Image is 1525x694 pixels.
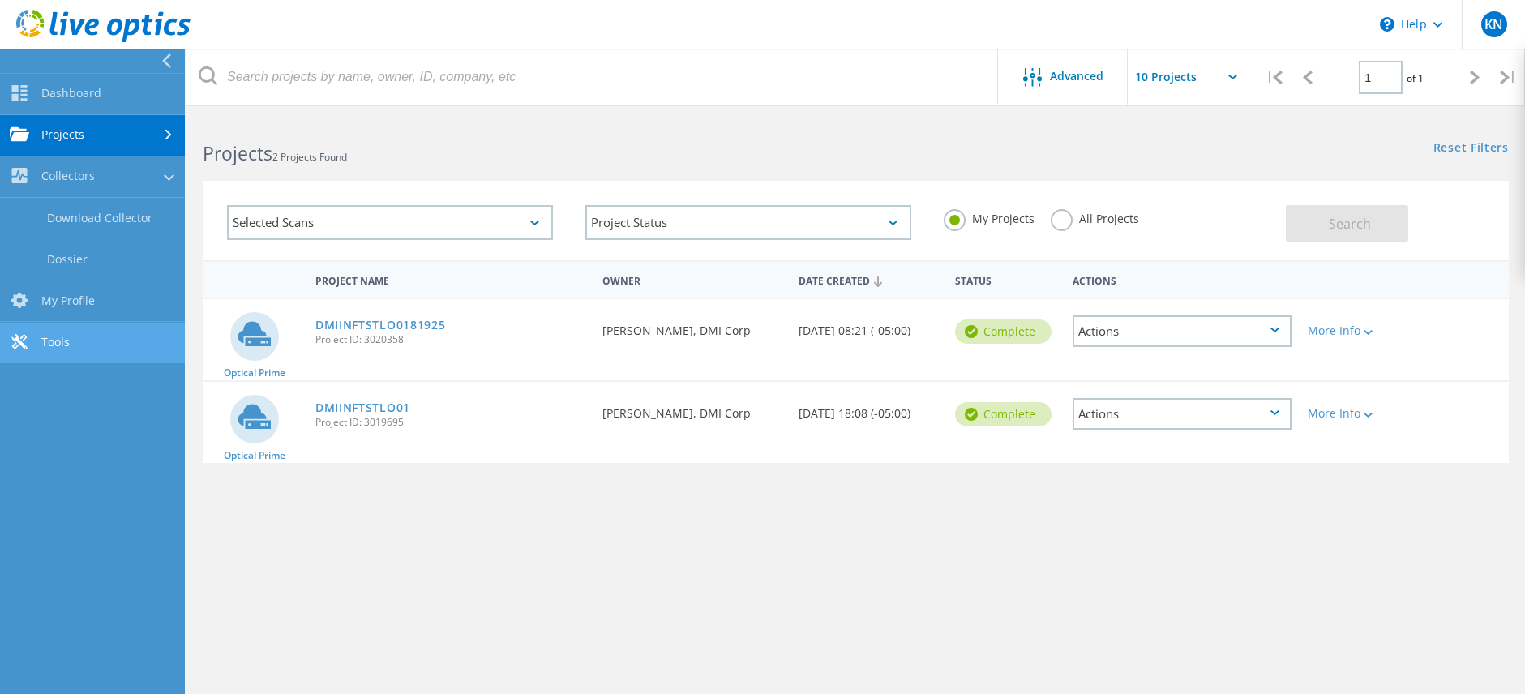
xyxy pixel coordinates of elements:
a: Live Optics Dashboard [16,34,191,45]
div: | [1492,49,1525,106]
span: Search [1329,215,1371,233]
div: Complete [955,402,1052,426]
svg: \n [1380,17,1394,32]
a: DMIINFTSTLO01 [315,402,410,413]
div: Actions [1073,315,1292,347]
a: DMIINFTSTLO0181925 [315,319,446,331]
span: Optical Prime [224,368,285,378]
div: [PERSON_NAME], DMI Corp [594,382,790,435]
span: Project ID: 3020358 [315,335,586,345]
b: Projects [203,140,272,166]
span: 2 Projects Found [272,150,347,164]
div: Selected Scans [227,205,553,240]
div: Project Status [585,205,911,240]
span: KN [1484,18,1503,31]
button: Search [1286,205,1408,242]
div: Complete [955,319,1052,344]
span: Advanced [1050,71,1103,82]
div: More Info [1308,325,1396,336]
a: Reset Filters [1433,142,1509,156]
div: Owner [594,264,790,294]
input: Search projects by name, owner, ID, company, etc [186,49,999,105]
div: | [1257,49,1291,106]
div: Status [947,264,1065,294]
div: Actions [1065,264,1300,294]
span: Optical Prime [224,451,285,461]
span: of 1 [1407,71,1424,85]
div: Date Created [790,264,947,295]
div: [PERSON_NAME], DMI Corp [594,299,790,353]
div: [DATE] 18:08 (-05:00) [790,382,947,435]
div: Project Name [307,264,594,294]
div: Actions [1073,398,1292,430]
div: More Info [1308,408,1396,419]
label: My Projects [944,209,1035,225]
label: All Projects [1051,209,1139,225]
div: [DATE] 08:21 (-05:00) [790,299,947,353]
span: Project ID: 3019695 [315,418,586,427]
